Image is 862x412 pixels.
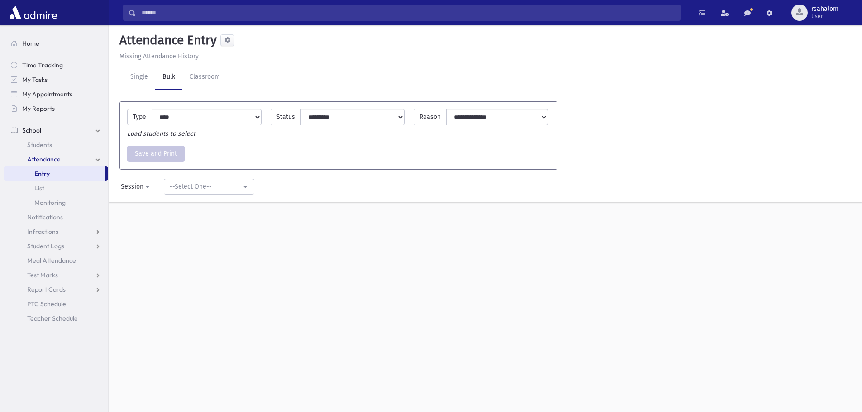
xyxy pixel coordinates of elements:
div: --Select One-- [170,182,241,191]
a: Classroom [182,65,227,90]
a: PTC Schedule [4,297,108,311]
span: User [811,13,838,20]
a: My Tasks [4,72,108,87]
a: Monitoring [4,195,108,210]
a: List [4,181,108,195]
span: Time Tracking [22,61,63,69]
u: Missing Attendance History [119,52,199,60]
a: Report Cards [4,282,108,297]
a: Infractions [4,224,108,239]
a: School [4,123,108,137]
a: My Appointments [4,87,108,101]
a: My Reports [4,101,108,116]
span: PTC Schedule [27,300,66,308]
span: List [34,184,44,192]
span: Test Marks [27,271,58,279]
span: Meal Attendance [27,256,76,265]
a: Student Logs [4,239,108,253]
a: Home [4,36,108,51]
a: Test Marks [4,268,108,282]
span: Home [22,39,39,47]
a: Missing Attendance History [116,52,199,60]
input: Search [136,5,680,21]
a: Attendance [4,152,108,166]
h5: Attendance Entry [116,33,217,48]
button: Save and Print [127,146,185,162]
span: My Tasks [22,76,48,84]
span: Report Cards [27,285,66,294]
a: Teacher Schedule [4,311,108,326]
a: Time Tracking [4,58,108,72]
img: AdmirePro [7,4,59,22]
a: Bulk [155,65,182,90]
span: rsahalom [811,5,838,13]
span: Teacher Schedule [27,314,78,322]
div: Load students to select [123,129,554,138]
a: Notifications [4,210,108,224]
button: Session [115,179,157,195]
span: Entry [34,170,50,178]
span: Attendance [27,155,61,163]
a: Single [123,65,155,90]
span: My Appointments [22,90,72,98]
span: School [22,126,41,134]
div: Session [121,182,143,191]
button: --Select One-- [164,179,254,195]
label: Status [271,109,301,125]
span: Student Logs [27,242,64,250]
span: Notifications [27,213,63,221]
span: My Reports [22,104,55,113]
span: Monitoring [34,199,66,207]
label: Type [127,109,152,125]
span: Infractions [27,227,58,236]
a: Meal Attendance [4,253,108,268]
label: Reason [414,109,447,125]
a: Students [4,137,108,152]
a: Entry [4,166,105,181]
span: Students [27,141,52,149]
